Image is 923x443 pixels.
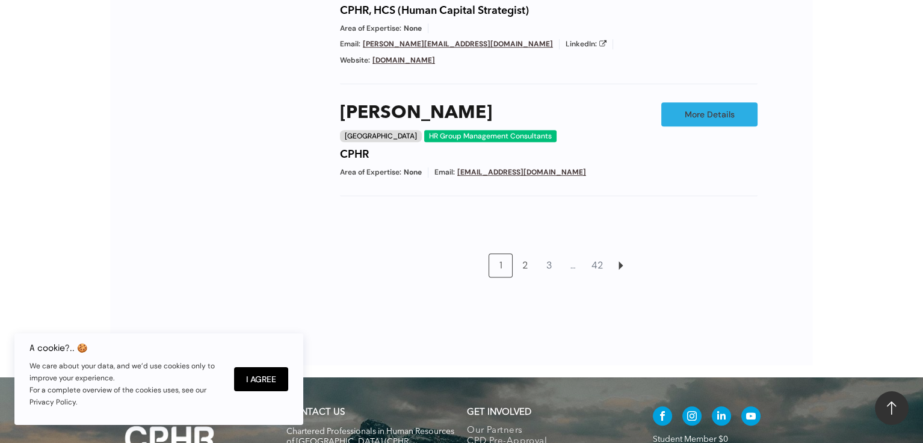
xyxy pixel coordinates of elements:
[286,408,345,417] a: CONTACT US
[537,254,560,277] a: 3
[372,55,435,65] a: [DOMAIN_NAME]
[561,254,584,277] a: …
[513,254,536,277] a: 2
[682,406,702,429] a: instagram
[457,167,586,177] a: [EMAIL_ADDRESS][DOMAIN_NAME]
[712,406,731,429] a: linkedin
[489,254,512,277] a: 1
[566,39,597,49] span: LinkedIn:
[29,343,222,353] h6: A cookie?.. 🍪
[340,102,492,124] a: [PERSON_NAME]
[404,167,422,178] span: None
[434,167,455,178] span: Email:
[340,130,422,142] div: [GEOGRAPHIC_DATA]
[340,23,401,34] span: Area of Expertise:
[340,167,401,178] span: Area of Expertise:
[741,406,761,429] a: youtube
[661,102,758,126] a: More Details
[234,367,288,391] button: I Agree
[585,254,608,277] a: 42
[404,23,422,34] span: None
[340,39,360,49] span: Email:
[29,360,222,408] p: We care about your data, and we’d use cookies only to improve your experience. For a complete ove...
[340,4,529,17] h4: CPHR, HCS (Human Capital Strategist)
[340,148,369,161] h4: CPHR
[363,39,553,49] a: [PERSON_NAME][EMAIL_ADDRESS][DOMAIN_NAME]
[467,408,531,417] span: GET INVOLVED
[340,55,370,66] span: Website:
[653,406,672,429] a: facebook
[424,130,557,142] div: HR Group Management Consultants
[467,426,628,436] a: Our Partners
